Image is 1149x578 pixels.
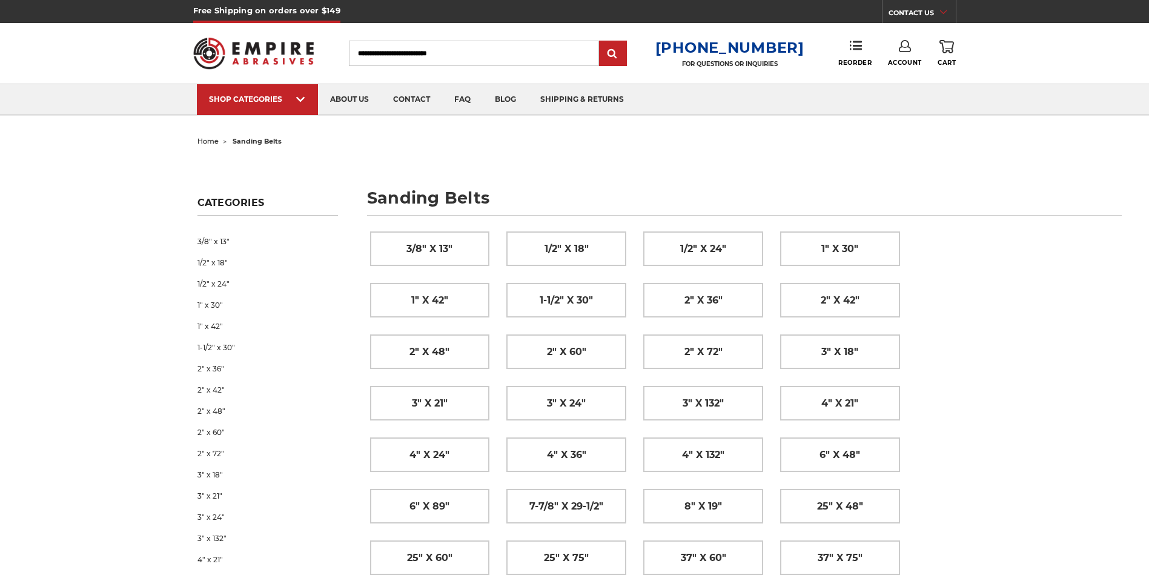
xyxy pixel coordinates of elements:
a: 2" x 42" [197,379,338,400]
span: 4" x 36" [547,445,586,465]
a: 1" x 42" [197,316,338,337]
a: home [197,137,219,145]
a: 4" x 36" [507,438,626,471]
span: 25" x 75" [544,548,589,568]
a: 2" x 72" [644,335,763,368]
span: 8" x 19" [684,496,722,517]
a: [PHONE_NUMBER] [655,39,804,56]
a: 1/2" x 18" [507,232,626,265]
a: 3/8" x 13" [197,231,338,252]
a: 37" x 60" [644,541,763,574]
span: sanding belts [233,137,282,145]
span: 2" x 48" [409,342,449,362]
a: 3" x 132" [197,528,338,549]
span: 4" x 21" [821,393,858,414]
span: 3" x 24" [547,393,586,414]
a: 6" x 89" [371,490,489,523]
a: 1/2" x 18" [197,252,338,273]
a: 8" x 19" [644,490,763,523]
span: 25" x 48" [817,496,863,517]
span: 1-1/2" x 30" [540,290,593,311]
a: 3/8" x 13" [371,232,489,265]
div: SHOP CATEGORIES [209,95,306,104]
a: 3" x 24" [197,507,338,528]
span: 3/8" x 13" [406,239,452,259]
span: 1" x 30" [821,239,858,259]
a: 1-1/2" x 30" [507,284,626,317]
a: 2" x 48" [197,400,338,422]
span: 4" x 132" [682,445,724,465]
span: 2" x 36" [684,290,723,311]
h5: Categories [197,197,338,216]
span: 2" x 60" [547,342,586,362]
a: 1" x 30" [781,232,899,265]
span: 2" x 72" [684,342,723,362]
a: 6" x 48" [781,438,899,471]
span: 37" x 75" [818,548,863,568]
a: 2" x 36" [197,358,338,379]
span: 3" x 18" [821,342,858,362]
span: 25" x 60" [407,548,452,568]
a: Reorder [838,40,872,66]
a: 1" x 42" [371,284,489,317]
img: Empire Abrasives [193,30,314,77]
a: 3" x 132" [644,387,763,420]
a: 3" x 24" [507,387,626,420]
a: 25" x 75" [507,541,626,574]
a: 3" x 18" [197,464,338,485]
span: 6" x 48" [820,445,860,465]
span: 3" x 21" [412,393,448,414]
a: 37" x 75" [781,541,899,574]
span: 1/2" x 18" [545,239,589,259]
a: contact [381,84,442,115]
p: FOR QUESTIONS OR INQUIRIES [655,60,804,68]
a: 25" x 60" [371,541,489,574]
a: 4" x 132" [644,438,763,471]
span: 3" x 132" [683,393,724,414]
input: Submit [601,42,625,66]
a: Cart [938,40,956,67]
span: 1/2" x 24" [680,239,726,259]
span: Account [888,59,922,67]
a: about us [318,84,381,115]
a: 1" x 30" [197,294,338,316]
span: 1" x 42" [411,290,448,311]
span: 7-7/8" x 29-1/2" [529,496,603,517]
span: 4" x 24" [409,445,449,465]
a: 1/2" x 24" [197,273,338,294]
a: 7-7/8" x 29-1/2" [507,490,626,523]
span: 37" x 60" [681,548,726,568]
a: CONTACT US [889,6,956,23]
a: 25" x 48" [781,490,899,523]
a: 4" x 21" [781,387,899,420]
a: 1-1/2" x 30" [197,337,338,358]
a: 3" x 18" [781,335,899,368]
a: 4" x 24" [371,438,489,471]
a: 2" x 48" [371,335,489,368]
h1: sanding belts [367,190,1122,216]
a: blog [483,84,528,115]
span: Reorder [838,59,872,67]
a: 2" x 36" [644,284,763,317]
a: 4" x 21" [197,549,338,570]
a: 2" x 60" [507,335,626,368]
a: 3" x 21" [371,387,489,420]
span: 2" x 42" [821,290,859,311]
a: 2" x 42" [781,284,899,317]
span: Cart [938,59,956,67]
a: 2" x 72" [197,443,338,464]
a: 2" x 60" [197,422,338,443]
a: 3" x 21" [197,485,338,507]
a: faq [442,84,483,115]
a: 1/2" x 24" [644,232,763,265]
span: 6" x 89" [409,496,449,517]
a: shipping & returns [528,84,636,115]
